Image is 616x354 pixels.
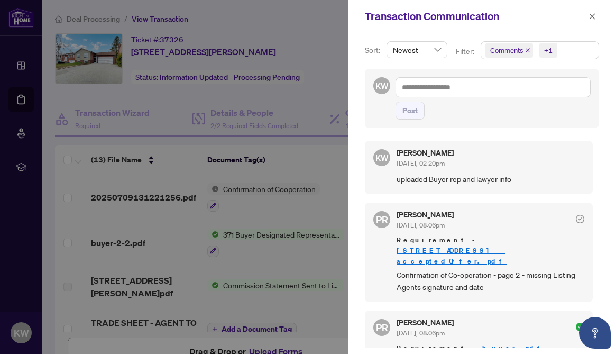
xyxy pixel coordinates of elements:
span: KW [375,151,389,164]
a: [STREET_ADDRESS]-acceptedOffer.pdf [397,246,507,266]
span: Requirement - [397,235,584,267]
span: [DATE], 08:06pm [397,221,445,229]
span: uploaded Buyer rep and lawyer info [397,173,584,185]
span: [DATE], 02:20pm [397,159,445,167]
p: Sort: [365,44,382,56]
span: [DATE], 08:06pm [397,329,445,337]
span: KW [375,79,389,92]
span: Requirement - [397,343,584,353]
a: buyer.pdf [482,343,545,352]
span: close [525,48,530,53]
div: Transaction Communication [365,8,585,24]
span: check-circle [576,215,584,223]
span: PR [376,212,388,227]
span: Newest [393,42,441,58]
span: close [589,13,596,20]
span: Confirmation of Co-operation - page 2 - missing Listing Agents signature and date [397,269,584,294]
h5: [PERSON_NAME] [397,211,454,219]
span: Comments [490,45,523,56]
button: Post [396,102,425,120]
span: Comments [485,43,533,58]
span: PR [376,320,388,335]
button: Open asap [579,317,611,349]
h5: [PERSON_NAME] [397,149,454,157]
p: Filter: [456,46,476,57]
h5: [PERSON_NAME] [397,319,454,326]
div: +1 [544,45,553,56]
span: check-circle [576,323,584,331]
